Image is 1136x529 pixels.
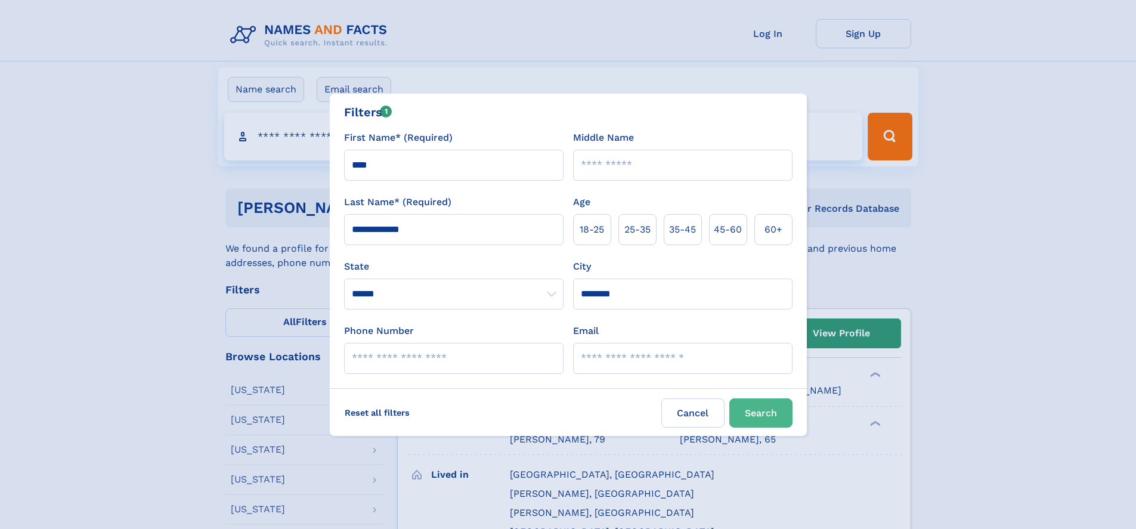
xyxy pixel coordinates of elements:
[573,195,590,209] label: Age
[344,131,453,145] label: First Name* (Required)
[344,195,451,209] label: Last Name* (Required)
[661,398,725,428] label: Cancel
[573,131,634,145] label: Middle Name
[337,398,417,427] label: Reset all filters
[624,222,651,237] span: 25‑35
[764,222,782,237] span: 60+
[714,222,742,237] span: 45‑60
[580,222,604,237] span: 18‑25
[344,259,564,274] label: State
[573,259,591,274] label: City
[344,324,414,338] label: Phone Number
[573,324,599,338] label: Email
[729,398,793,428] button: Search
[344,103,392,121] div: Filters
[669,222,696,237] span: 35‑45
